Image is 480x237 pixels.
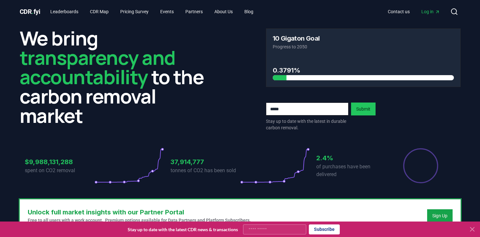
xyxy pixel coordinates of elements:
h3: 0.3791% [273,65,454,75]
a: Log in [416,6,445,17]
nav: Main [45,6,259,17]
a: CDR Map [85,6,114,17]
p: Free to all users with a work account. Premium options available for Data Partners and Platform S... [28,217,251,223]
p: Stay up to date with the latest in durable carbon removal. [266,118,348,131]
h3: $9,988,131,288 [25,157,94,167]
a: CDR.fyi [20,7,40,16]
span: Log in [421,8,440,15]
div: Percentage of sales delivered [403,148,439,184]
p: spent on CO2 removal [25,167,94,174]
p: of purchases have been delivered [316,163,386,178]
button: Submit [351,103,376,115]
span: . [32,8,34,15]
h3: Unlock full market insights with our Partner Portal [28,207,251,217]
a: Contact us [383,6,415,17]
a: Blog [239,6,259,17]
a: Leaderboards [45,6,83,17]
a: About Us [209,6,238,17]
h3: 10 Gigaton Goal [273,35,320,42]
p: Progress to 2050 [273,44,454,50]
span: transparency and accountability [20,44,175,90]
a: Partners [180,6,208,17]
a: Events [155,6,179,17]
button: Sign Up [427,209,453,222]
nav: Main [383,6,445,17]
a: Pricing Survey [115,6,154,17]
h3: 2.4% [316,153,386,163]
h2: We bring to the carbon removal market [20,28,214,125]
p: tonnes of CO2 has been sold [171,167,240,174]
h3: 37,914,777 [171,157,240,167]
a: Sign Up [432,212,447,219]
span: CDR fyi [20,8,40,15]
